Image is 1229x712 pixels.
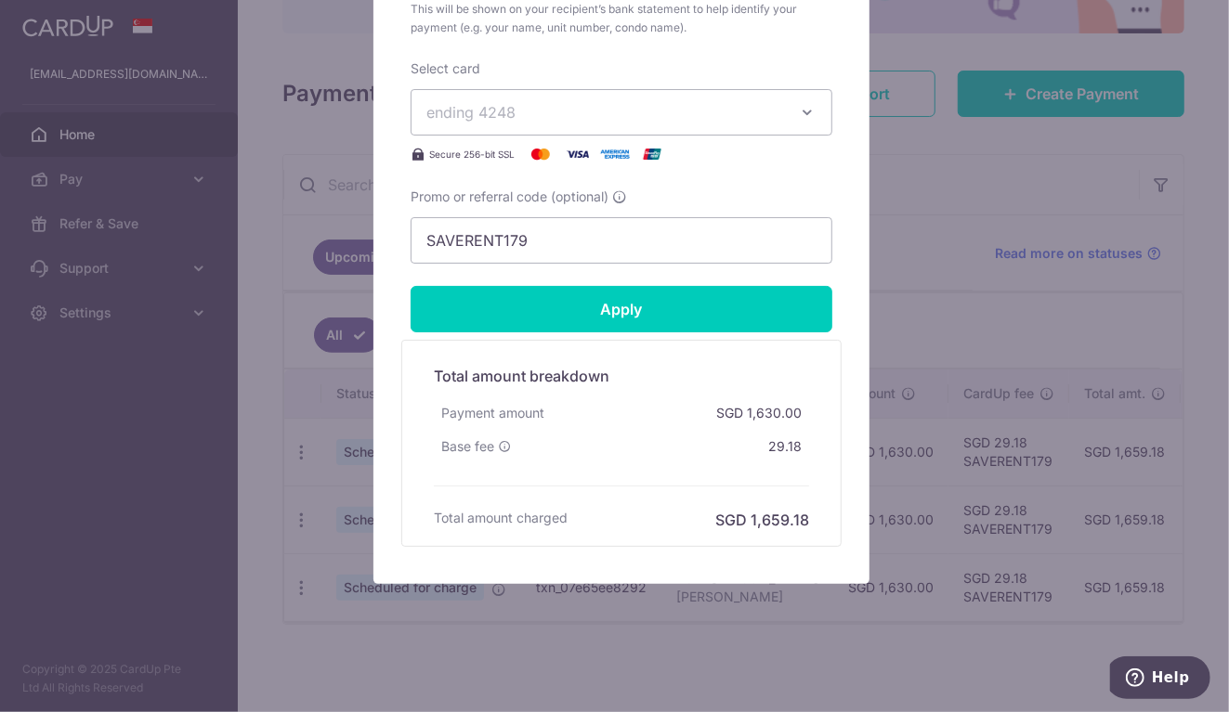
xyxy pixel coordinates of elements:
h5: Total amount breakdown [434,365,809,387]
img: Visa [559,143,596,165]
div: Payment amount [434,396,552,430]
h6: SGD 1,659.18 [715,509,809,531]
span: Promo or referral code (optional) [411,188,608,206]
img: UnionPay [634,143,671,165]
div: SGD 1,630.00 [709,396,809,430]
span: Base fee [441,437,494,456]
span: ending 4248 [426,103,516,122]
input: Apply [411,286,832,332]
img: Mastercard [522,143,559,165]
span: Secure 256-bit SSL [429,147,515,162]
img: American Express [596,143,634,165]
iframe: Opens a widget where you can find more information [1110,656,1210,703]
label: Select card [411,59,480,78]
div: 29.18 [761,430,809,463]
button: ending 4248 [411,89,832,136]
h6: Total amount charged [434,509,568,527]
